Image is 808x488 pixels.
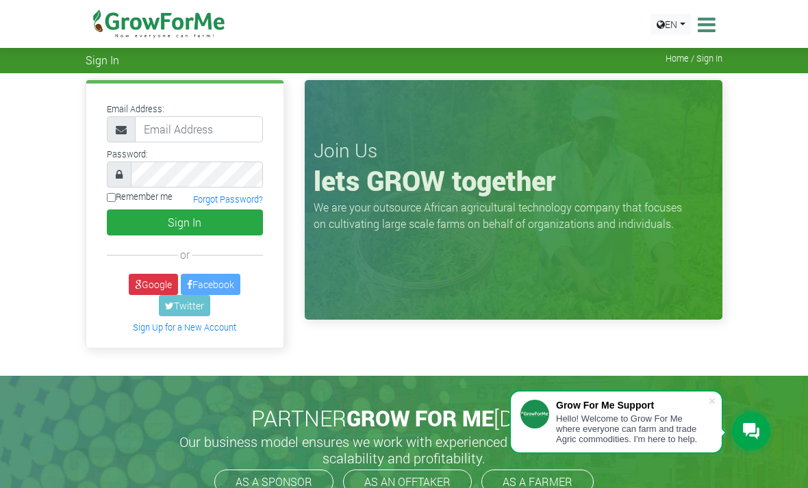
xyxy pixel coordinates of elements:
[129,274,178,295] a: Google
[193,194,263,205] a: Forgot Password?
[86,53,119,66] span: Sign In
[651,14,692,35] a: EN
[346,403,494,433] span: GROW FOR ME
[107,193,116,202] input: Remember me
[91,405,717,431] h2: PARTNER [DATE]
[107,190,173,203] label: Remember me
[107,103,164,116] label: Email Address:
[314,199,690,232] p: We are your outsource African agricultural technology company that focuses on cultivating large s...
[164,433,644,466] h5: Our business model ensures we work with experienced farmers to promote scalability and profitabil...
[107,148,148,161] label: Password:
[666,53,722,64] span: Home / Sign In
[314,139,714,162] h3: Join Us
[556,400,708,411] div: Grow For Me Support
[107,209,263,235] button: Sign In
[133,322,236,333] a: Sign Up for a New Account
[314,164,714,197] h1: lets GROW together
[107,246,263,263] div: or
[556,413,708,444] div: Hello! Welcome to Grow For Me where everyone can farm and trade Agric commodities. I'm here to help.
[135,116,263,142] input: Email Address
